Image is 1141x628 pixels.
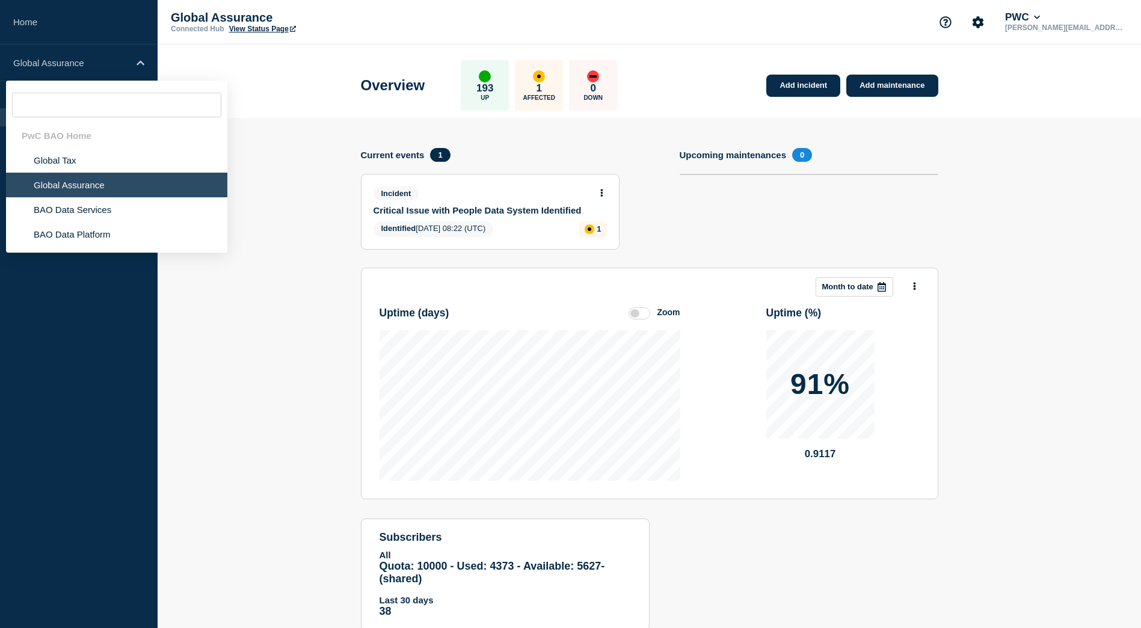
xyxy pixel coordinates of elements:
[933,10,958,35] button: Support
[171,25,224,33] p: Connected Hub
[822,282,873,291] p: Month to date
[380,595,631,605] p: Last 30 days
[6,197,227,222] li: BAO Data Services
[583,94,603,101] p: Down
[965,10,991,35] button: Account settings
[229,25,296,33] a: View Status Page
[380,605,631,618] p: 38
[361,150,425,160] h4: Current events
[1003,11,1042,23] button: PWC
[476,82,493,94] p: 193
[361,77,425,94] h1: Overview
[381,224,416,233] span: Identified
[597,224,601,233] p: 1
[846,75,938,97] a: Add maintenance
[374,221,494,237] span: [DATE] 08:22 (UTC)
[533,70,545,82] div: affected
[374,186,419,200] span: Incident
[171,11,411,25] p: Global Assurance
[430,148,450,162] span: 1
[6,123,227,148] div: PwC BAO Home
[680,150,787,160] h4: Upcoming maintenances
[766,448,875,460] p: 0.9117
[380,307,449,319] h3: Uptime ( days )
[6,173,227,197] li: Global Assurance
[792,148,812,162] span: 0
[6,148,227,173] li: Global Tax
[657,307,680,317] div: Zoom
[537,82,542,94] p: 1
[13,58,129,68] p: Global Assurance
[766,75,840,97] a: Add incident
[374,205,591,215] a: Critical Issue with People Data System Identified
[766,307,822,319] h3: Uptime ( % )
[523,94,555,101] p: Affected
[790,370,850,399] p: 91%
[816,277,893,297] button: Month to date
[380,560,605,585] span: Quota: 10000 - Used: 4373 - Available: 5627 - (shared)
[380,550,631,560] p: All
[6,222,227,247] li: BAO Data Platform
[585,224,594,234] div: affected
[481,94,489,101] p: Up
[591,82,596,94] p: 0
[587,70,599,82] div: down
[380,531,631,544] h4: subscribers
[479,70,491,82] div: up
[1003,23,1128,32] p: [PERSON_NAME][EMAIL_ADDRESS][PERSON_NAME][DOMAIN_NAME]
